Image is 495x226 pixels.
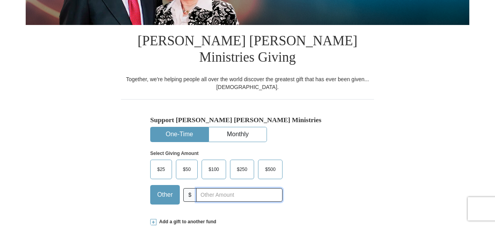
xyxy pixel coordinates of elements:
span: $250 [233,164,251,175]
span: Add a gift to another fund [156,219,216,225]
div: Together, we're helping people all over the world discover the greatest gift that has ever been g... [121,75,374,91]
span: $ [183,188,197,202]
button: Monthly [209,127,267,142]
strong: Select Giving Amount [150,151,198,156]
span: $50 [179,164,195,175]
span: $25 [153,164,169,175]
span: Other [153,189,177,201]
h5: Support [PERSON_NAME] [PERSON_NAME] Ministries [150,116,345,124]
span: $100 [205,164,223,175]
button: One-Time [151,127,208,142]
h1: [PERSON_NAME] [PERSON_NAME] Ministries Giving [121,25,374,75]
input: Other Amount [196,188,283,202]
span: $500 [261,164,279,175]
